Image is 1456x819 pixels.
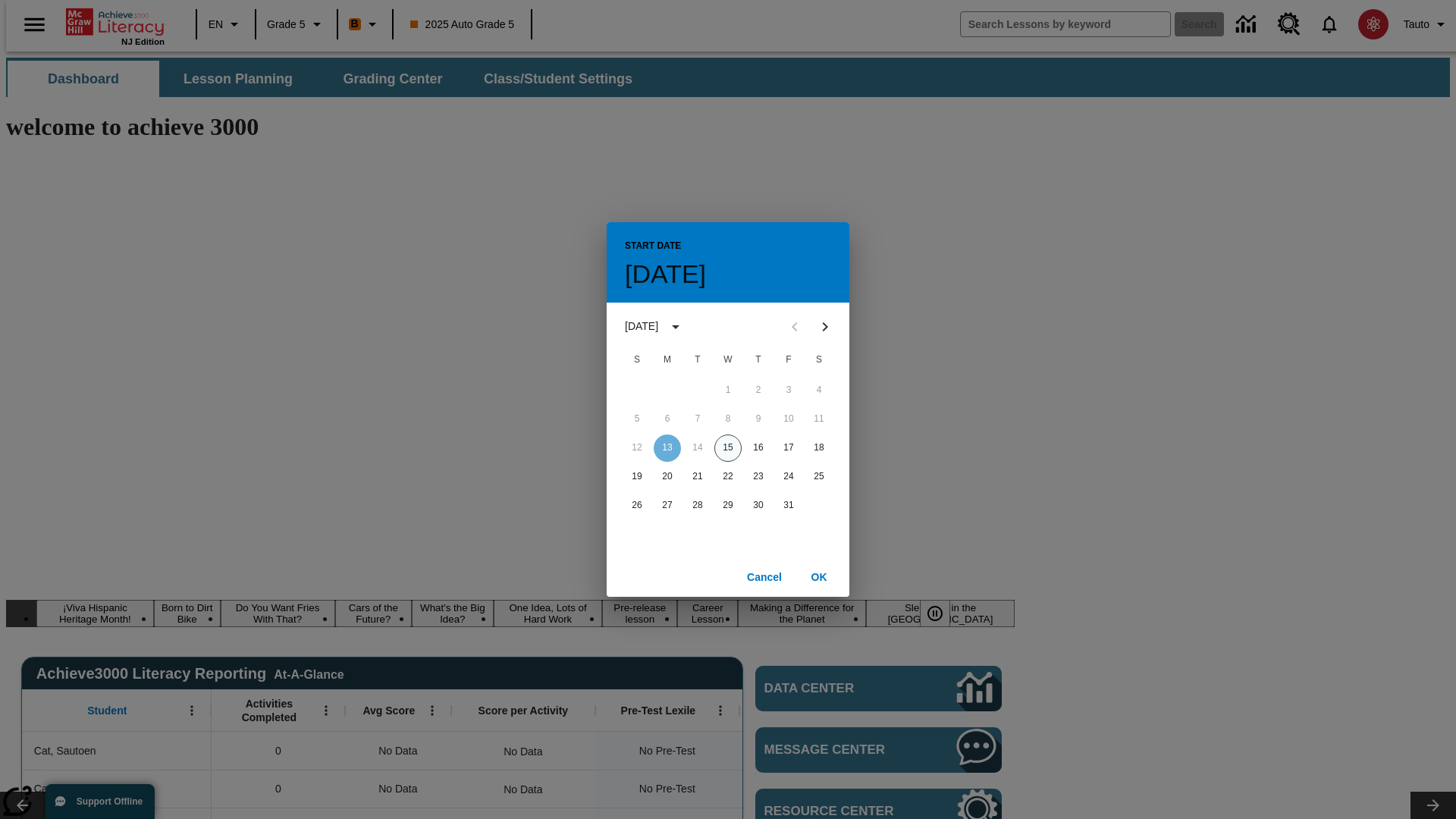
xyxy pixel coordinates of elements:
[654,345,681,375] span: Monday
[775,463,802,491] button: 24
[663,314,689,340] button: calendar view is open, switch to year view
[745,492,772,519] button: 30
[623,463,651,491] button: 19
[745,435,772,462] button: 16
[623,345,651,375] span: Sunday
[625,259,706,290] h4: [DATE]
[684,492,711,519] button: 28
[714,492,742,519] button: 29
[714,463,742,491] button: 22
[745,345,772,375] span: Thursday
[805,345,833,375] span: Saturday
[625,234,681,259] span: Start Date
[654,492,681,519] button: 27
[625,318,658,334] div: [DATE]
[775,345,802,375] span: Friday
[745,463,772,491] button: 23
[805,463,833,491] button: 25
[775,492,802,519] button: 31
[740,563,789,591] button: Cancel
[684,463,711,491] button: 21
[623,492,651,519] button: 26
[795,563,843,591] button: OK
[684,345,711,375] span: Tuesday
[805,435,833,462] button: 18
[810,312,840,342] button: Next month
[775,435,802,462] button: 17
[714,345,742,375] span: Wednesday
[654,463,681,491] button: 20
[714,435,742,462] button: 15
